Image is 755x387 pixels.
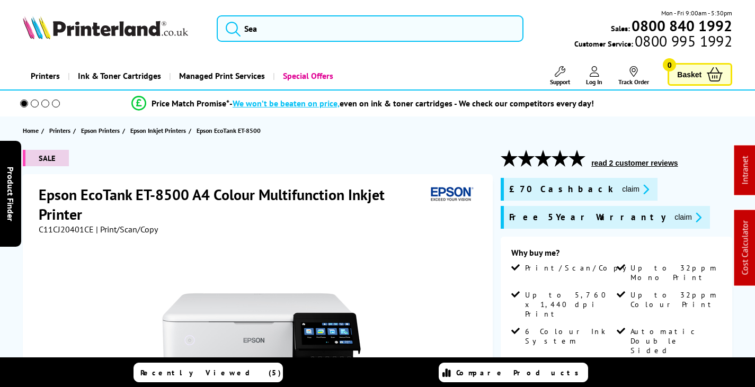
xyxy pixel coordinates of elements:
li: modal_Promise [5,94,720,113]
a: Intranet [740,156,750,185]
span: 6 Colour Ink System [525,327,615,346]
span: Sales: [611,23,630,33]
input: Sea [217,15,523,42]
button: promo-description [619,183,652,195]
a: Log In [586,66,602,86]
span: | Print/Scan/Copy [96,224,158,235]
span: £70 Cashback [509,183,614,195]
a: Ink & Toner Cartridges [68,62,169,89]
span: Epson Inkjet Printers [130,125,186,136]
a: Basket 0 [668,63,732,86]
a: Printerland Logo [23,16,203,41]
button: promo-description [671,211,705,223]
span: Log In [586,78,602,86]
span: Automatic Double Sided Printing [630,327,720,365]
span: Home [23,125,39,136]
a: Compare Products [439,363,588,382]
img: Epson [427,185,475,204]
span: Recently Viewed (5) [140,368,281,377]
a: Recently Viewed (5) [134,363,283,382]
a: Epson Inkjet Printers [130,125,189,136]
a: Managed Print Services [169,62,273,89]
img: Printerland Logo [23,16,188,39]
span: Epson Printers [81,125,120,136]
span: Up to 32ppm Colour Print [630,290,720,309]
a: Printers [49,125,73,136]
a: Support [550,66,570,86]
span: Price Match Promise* [152,98,229,109]
span: Compare Products [456,368,584,377]
span: We won’t be beaten on price, [233,98,340,109]
span: Free 5 Year Warranty [509,211,666,223]
a: Home [23,125,41,136]
span: Mon - Fri 9:00am - 5:30pm [661,8,732,18]
a: Epson EcoTank ET-8500 [197,125,263,136]
span: Basket [677,67,701,82]
span: Printers [49,125,70,136]
span: 0 [663,58,676,71]
b: 0800 840 1992 [632,16,732,35]
span: Support [550,78,570,86]
a: 0800 840 1992 [630,21,732,31]
div: Why buy me? [511,247,722,263]
h1: Epson EcoTank ET-8500 A4 Colour Multifunction Inkjet Printer [39,185,427,224]
span: SALE [23,150,69,166]
span: Customer Service: [574,36,732,49]
a: Track Order [618,66,649,86]
span: 0800 995 1992 [633,36,732,46]
button: read 2 customer reviews [588,158,681,168]
div: - even on ink & toner cartridges - We check our competitors every day! [229,98,594,109]
span: Ink & Toner Cartridges [78,62,161,89]
a: Special Offers [273,62,341,89]
span: C11CJ20401CE [39,224,94,235]
a: Epson Printers [81,125,122,136]
span: Up to 5,760 x 1,440 dpi Print [525,290,615,319]
span: Product Finder [5,166,16,221]
span: Up to 32ppm Mono Print [630,263,720,282]
a: Printers [23,62,68,89]
a: Cost Calculator [740,221,750,275]
span: Print/Scan/Copy [525,263,634,273]
span: Epson EcoTank ET-8500 [197,125,261,136]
